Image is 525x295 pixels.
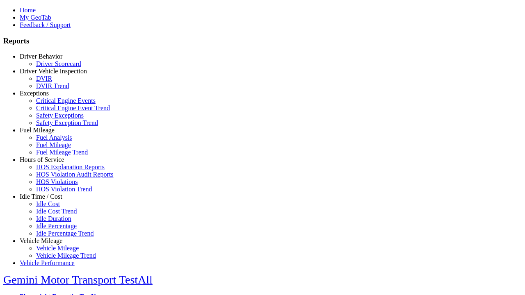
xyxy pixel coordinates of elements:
[20,193,62,200] a: Idle Time / Cost
[36,215,71,222] a: Idle Duration
[20,21,71,28] a: Feedback / Support
[36,252,96,259] a: Vehicle Mileage Trend
[36,82,69,89] a: DVIR Trend
[36,75,52,82] a: DVIR
[20,14,51,21] a: My GeoTab
[36,141,71,148] a: Fuel Mileage
[36,149,88,156] a: Fuel Mileage Trend
[20,237,62,244] a: Vehicle Mileage
[20,68,87,75] a: Driver Vehicle Inspection
[36,119,98,126] a: Safety Exception Trend
[20,90,49,97] a: Exceptions
[3,273,153,286] a: Gemini Motor Transport TestAll
[36,97,96,104] a: Critical Engine Events
[20,53,62,60] a: Driver Behavior
[36,112,84,119] a: Safety Exceptions
[20,259,75,266] a: Vehicle Performance
[36,186,92,193] a: HOS Violation Trend
[20,7,36,14] a: Home
[36,163,105,170] a: HOS Explanation Reports
[36,171,114,178] a: HOS Violation Audit Reports
[36,245,79,252] a: Vehicle Mileage
[36,230,94,237] a: Idle Percentage Trend
[36,60,81,67] a: Driver Scorecard
[20,127,55,134] a: Fuel Mileage
[36,200,60,207] a: Idle Cost
[20,156,64,163] a: Hours of Service
[3,36,522,45] h3: Reports
[36,134,72,141] a: Fuel Analysis
[36,222,77,229] a: Idle Percentage
[36,178,78,185] a: HOS Violations
[36,208,77,215] a: Idle Cost Trend
[36,104,110,111] a: Critical Engine Event Trend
